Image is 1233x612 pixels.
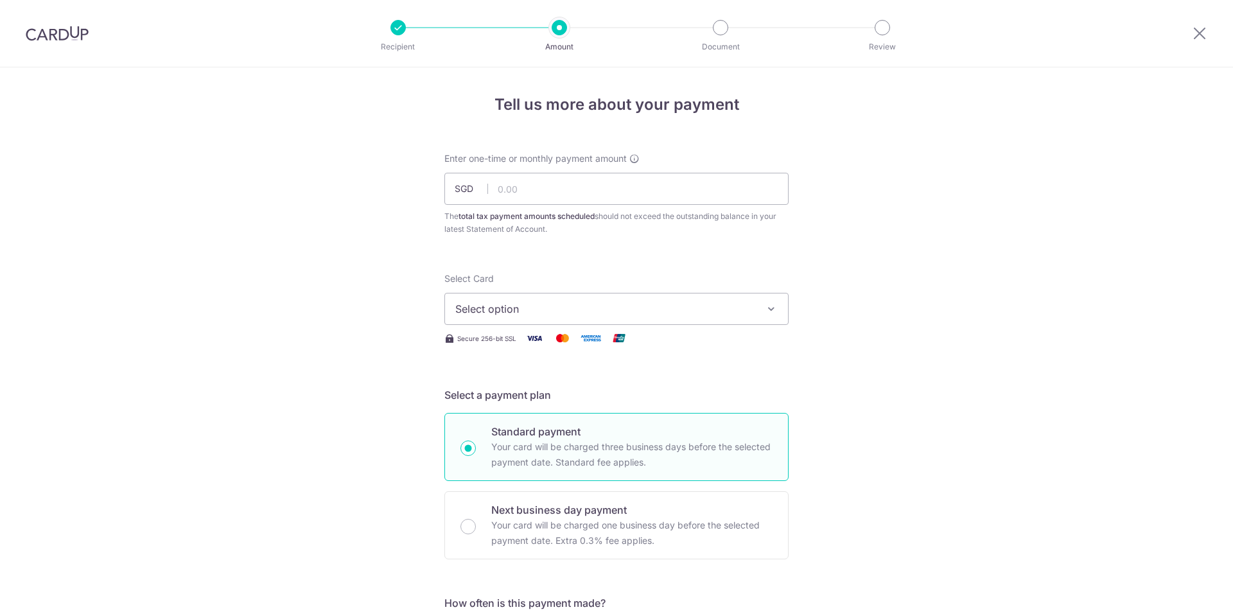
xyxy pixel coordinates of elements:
h5: Select a payment plan [444,387,789,403]
img: Visa [521,330,547,346]
img: CardUp [26,26,89,41]
iframe: Opens a widget where you can find more information [1151,573,1220,606]
h5: How often is this payment made? [444,595,789,611]
span: SGD [455,182,488,195]
span: Enter one-time or monthly payment amount [444,152,627,165]
p: Document [673,40,768,53]
span: translation missing: en.payables.payment_networks.credit_card.summary.labels.select_card [444,273,494,284]
b: total tax payment amounts scheduled [459,211,595,221]
p: Your card will be charged one business day before the selected payment date. Extra 0.3% fee applies. [491,518,773,548]
p: Amount [512,40,607,53]
p: Recipient [351,40,446,53]
span: Secure 256-bit SSL [457,333,516,344]
img: American Express [578,330,604,346]
img: Union Pay [606,330,632,346]
button: Select option [444,293,789,325]
h4: Tell us more about your payment [444,93,789,116]
div: The should not exceed the outstanding balance in your latest Statement of Account. [444,210,789,236]
span: Select option [455,301,755,317]
p: Next business day payment [491,502,773,518]
p: Standard payment [491,424,773,439]
img: Mastercard [550,330,575,346]
p: Your card will be charged three business days before the selected payment date. Standard fee appl... [491,439,773,470]
p: Review [835,40,930,53]
input: 0.00 [444,173,789,205]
